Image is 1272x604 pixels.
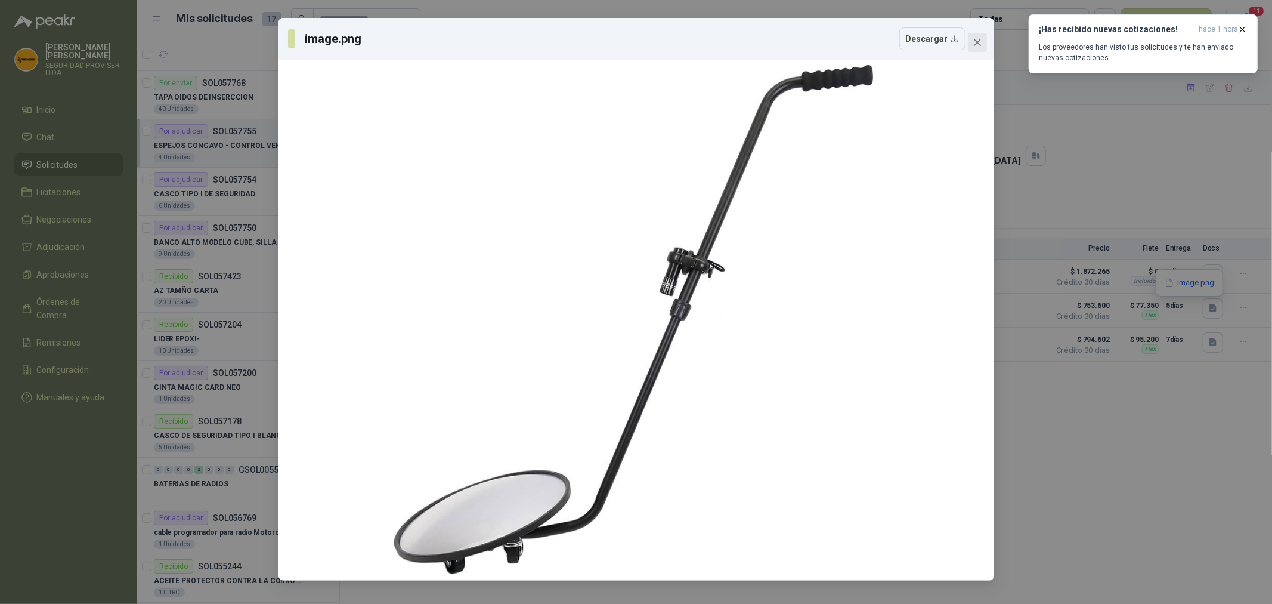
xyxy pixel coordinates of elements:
span: close [973,38,982,47]
button: ¡Has recibido nuevas cotizaciones!hace 1 hora Los proveedores han visto tus solicitudes y te han ... [1029,14,1258,73]
h3: ¡Has recibido nuevas cotizaciones! [1039,24,1194,35]
button: Descargar [899,27,965,50]
p: Los proveedores han visto tus solicitudes y te han enviado nuevas cotizaciones. [1039,42,1248,63]
span: hace 1 hora [1199,24,1238,35]
h3: image.png [305,30,364,48]
button: Close [968,33,987,52]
